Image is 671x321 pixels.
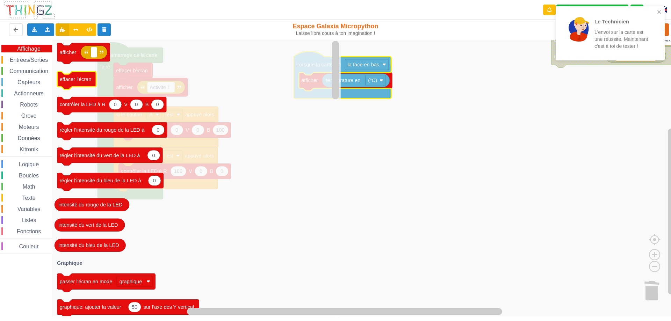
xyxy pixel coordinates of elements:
text: 0 [157,127,159,133]
div: Laisse libre cours à ton imagination ! [277,30,394,36]
text: passer l'écran en mode [60,279,112,284]
text: graphique: ajouter la valeur [60,304,121,310]
text: 0 [114,102,117,107]
span: Math [22,184,36,190]
text: la face en bas [348,62,379,67]
text: Lorsque la carte est [296,62,341,67]
text: afficher [60,49,77,55]
span: Listes [21,217,37,223]
span: Variables [16,206,42,212]
span: Entrées/Sorties [9,57,49,63]
text: température en [326,78,360,83]
div: Ta base fonctionne bien ! [556,5,628,15]
text: intensité du rouge de la LED [58,202,122,207]
text: 0 [152,152,155,158]
text: V [124,102,128,107]
text: intensité du vert de la LED [58,222,118,228]
div: Espace Galaxia Micropython [277,22,394,36]
span: Affichage [16,46,41,52]
span: Fonctions [16,228,42,234]
text: connexion au point d'accès SSID [554,37,628,43]
text: contrôler la LED à R [60,102,106,107]
text: régler l'intensité du bleu de la LED à [60,178,142,183]
span: Communication [8,68,49,74]
img: thingz_logo.png [3,1,56,19]
text: avec le mot de passe [554,53,602,59]
text: 50 [132,304,137,310]
p: Le Technicien [594,18,649,25]
text: 0 [156,102,159,107]
text: régler l'intensité du rouge de la LED à [60,127,145,133]
text: intensité du bleu de la LED [58,242,119,248]
span: Couleur [18,243,40,249]
text: B [145,102,149,107]
text: effacer l'écran [60,76,91,82]
span: Données [17,135,41,141]
span: Texte [21,195,36,201]
text: graphique [120,279,142,284]
span: Robots [19,102,39,108]
span: Boucles [18,173,40,178]
text: régler l'intensité du vert de la LED à [60,152,140,158]
text: Graphique [57,260,82,265]
text: (°C) [368,78,377,83]
span: Moteurs [18,124,40,130]
span: Logique [18,161,40,167]
text: sur l'axe des Y vertical [144,304,194,310]
span: Actionneurs [13,90,45,96]
span: Kitronik [19,146,39,152]
span: Capteurs [16,79,41,85]
button: close [657,9,662,16]
span: Grove [20,113,38,119]
text: 0 [135,102,138,107]
text: 0 [153,178,156,183]
p: L'envoi sur la carte est une réussite. Maintenant c'est à toi de tester ! [594,29,649,50]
